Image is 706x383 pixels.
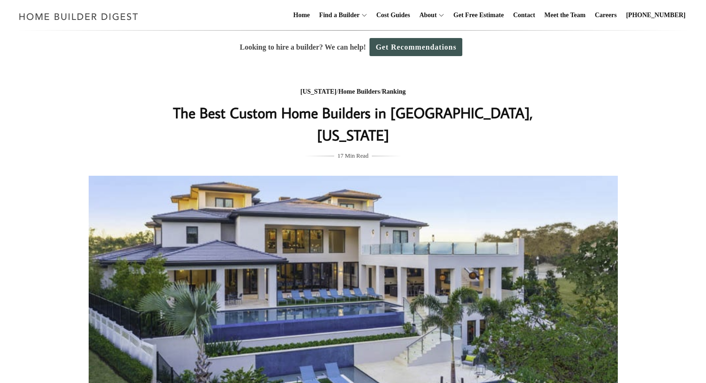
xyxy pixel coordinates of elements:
a: Careers [591,0,621,30]
a: Meet the Team [541,0,589,30]
a: Find a Builder [316,0,360,30]
a: Contact [509,0,538,30]
img: Home Builder Digest [15,7,142,26]
a: Get Free Estimate [450,0,508,30]
div: / / [168,86,538,98]
a: About [415,0,436,30]
a: Home [290,0,314,30]
a: Ranking [382,88,406,95]
a: [PHONE_NUMBER] [622,0,689,30]
a: Cost Guides [373,0,414,30]
a: [US_STATE] [300,88,337,95]
span: 17 Min Read [337,151,369,161]
a: Get Recommendations [369,38,462,56]
h1: The Best Custom Home Builders in [GEOGRAPHIC_DATA], [US_STATE] [168,102,538,146]
a: Home Builders [338,88,380,95]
